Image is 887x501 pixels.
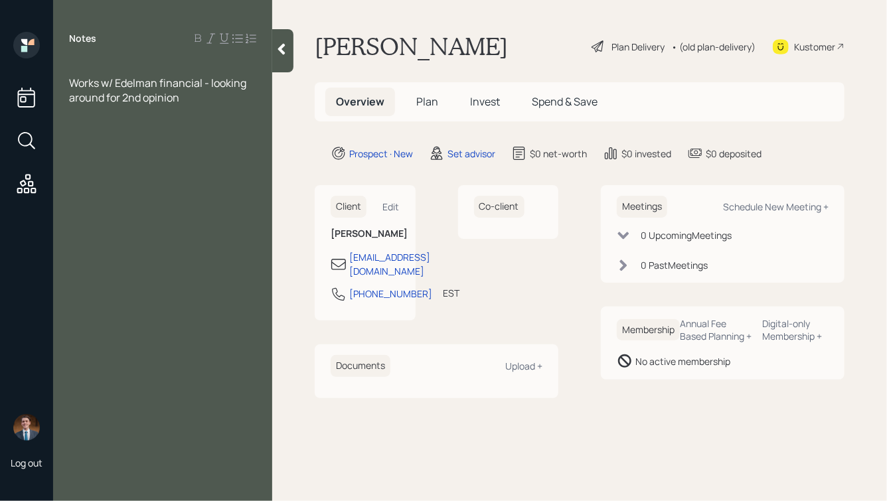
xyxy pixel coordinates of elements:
div: Set advisor [447,147,495,161]
div: Upload + [505,360,542,372]
div: 0 Upcoming Meeting s [641,228,732,242]
h6: Meetings [617,196,667,218]
span: Overview [336,94,384,109]
h1: [PERSON_NAME] [315,32,508,61]
h6: Co-client [474,196,524,218]
img: hunter_neumayer.jpg [13,414,40,441]
div: No active membership [635,354,730,368]
div: $0 net-worth [530,147,587,161]
div: Log out [11,457,42,469]
div: $0 invested [621,147,671,161]
div: Digital-only Membership + [763,317,829,342]
label: Notes [69,32,96,45]
span: Plan [416,94,438,109]
h6: Membership [617,319,680,341]
span: Spend & Save [532,94,598,109]
div: Kustomer [794,40,835,54]
div: Schedule New Meeting + [723,200,829,213]
div: • (old plan-delivery) [671,40,756,54]
div: EST [443,286,459,300]
div: [EMAIL_ADDRESS][DOMAIN_NAME] [349,250,430,278]
div: [PHONE_NUMBER] [349,287,432,301]
div: 0 Past Meeting s [641,258,708,272]
h6: Client [331,196,366,218]
div: Prospect · New [349,147,413,161]
div: Plan Delivery [611,40,665,54]
h6: [PERSON_NAME] [331,228,400,240]
div: Edit [383,200,400,213]
span: Works w/ Edelman financial - looking around for 2nd opinion [69,76,248,105]
span: Invest [470,94,500,109]
h6: Documents [331,355,390,377]
div: Annual Fee Based Planning + [680,317,752,342]
div: $0 deposited [706,147,762,161]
